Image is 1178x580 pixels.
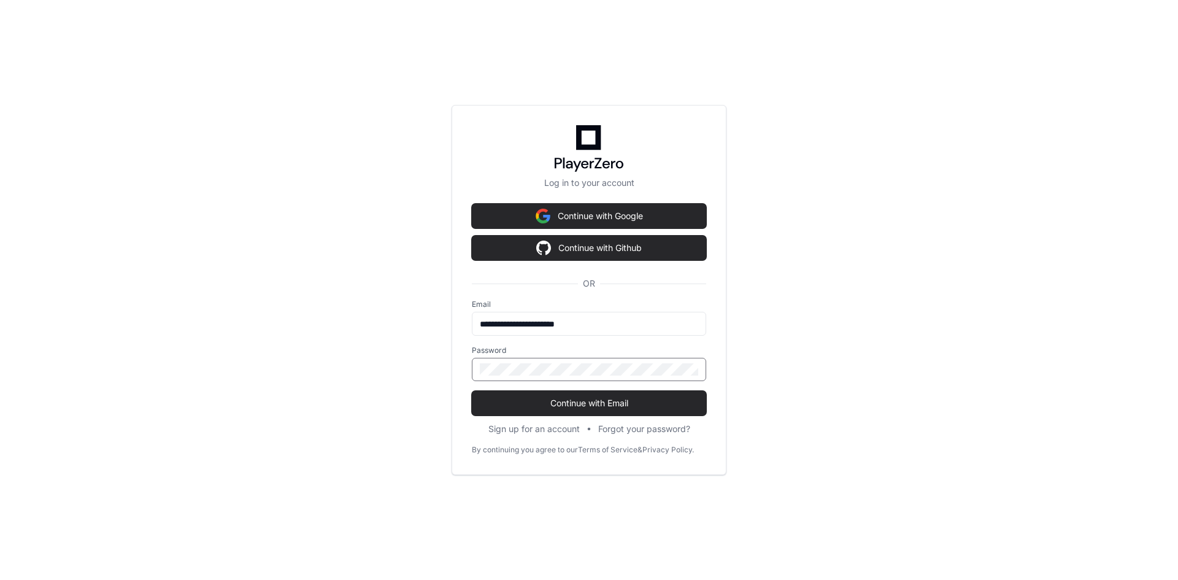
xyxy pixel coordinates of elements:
[488,423,580,435] button: Sign up for an account
[472,346,706,355] label: Password
[598,423,690,435] button: Forgot your password?
[578,445,637,455] a: Terms of Service
[472,236,706,260] button: Continue with Github
[637,445,642,455] div: &
[472,397,706,409] span: Continue with Email
[472,204,706,228] button: Continue with Google
[578,277,600,290] span: OR
[472,177,706,189] p: Log in to your account
[472,391,706,416] button: Continue with Email
[536,204,550,228] img: Sign in with google
[642,445,694,455] a: Privacy Policy.
[472,445,578,455] div: By continuing you agree to our
[536,236,551,260] img: Sign in with google
[472,300,706,309] label: Email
